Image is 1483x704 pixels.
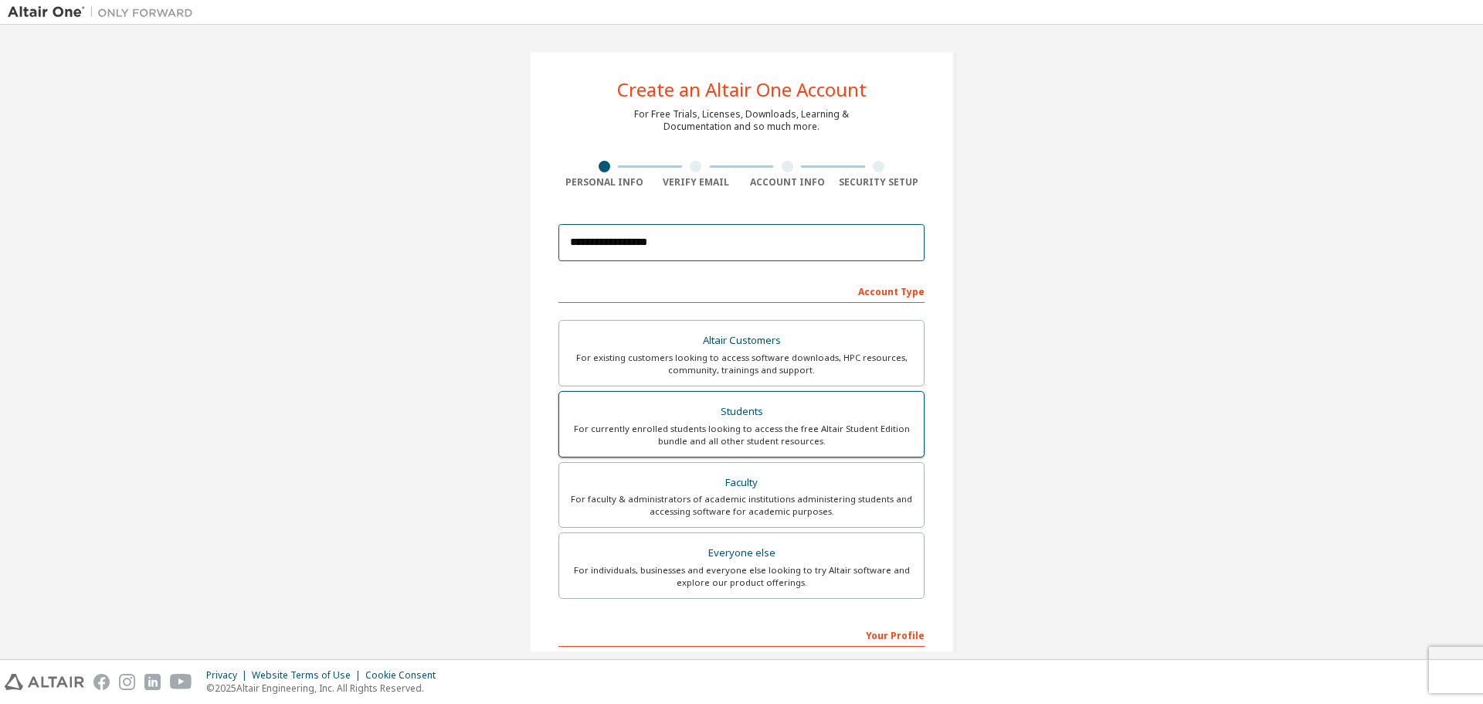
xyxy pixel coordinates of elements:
div: Students [568,401,915,423]
img: youtube.svg [170,674,192,690]
div: Altair Customers [568,330,915,352]
div: Security Setup [833,176,925,189]
p: © 2025 Altair Engineering, Inc. All Rights Reserved. [206,682,445,695]
img: facebook.svg [93,674,110,690]
div: Faculty [568,472,915,494]
div: For existing customers looking to access software downloads, HPC resources, community, trainings ... [568,352,915,376]
img: instagram.svg [119,674,135,690]
div: For individuals, businesses and everyone else looking to try Altair software and explore our prod... [568,564,915,589]
img: Altair One [8,5,201,20]
div: For Free Trials, Licenses, Downloads, Learning & Documentation and so much more. [634,108,849,133]
div: Cookie Consent [365,669,445,682]
div: Verify Email [650,176,742,189]
div: Your Profile [558,622,925,647]
div: For faculty & administrators of academic institutions administering students and accessing softwa... [568,493,915,518]
div: Create an Altair One Account [617,80,867,99]
div: For currently enrolled students looking to access the free Altair Student Edition bundle and all ... [568,423,915,447]
div: Account Type [558,278,925,303]
div: Website Terms of Use [252,669,365,682]
div: Privacy [206,669,252,682]
img: linkedin.svg [144,674,161,690]
div: Account Info [741,176,833,189]
div: Personal Info [558,176,650,189]
img: altair_logo.svg [5,674,84,690]
div: Everyone else [568,542,915,564]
